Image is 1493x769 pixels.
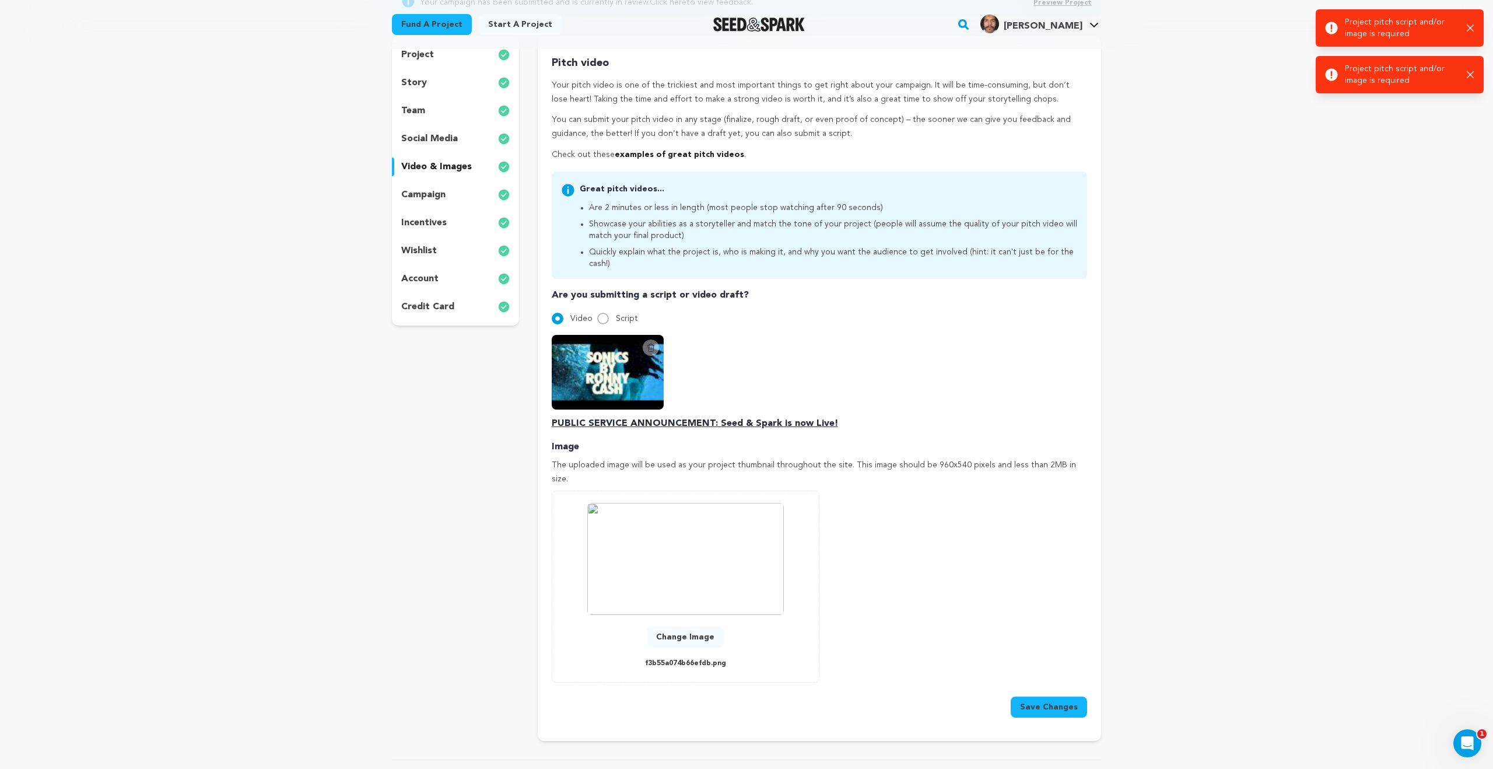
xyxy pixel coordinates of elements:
img: check-circle-full.svg [498,188,510,202]
img: check-circle-full.svg [498,160,510,174]
p: story [401,76,427,90]
p: credit card [401,300,454,314]
span: [PERSON_NAME] [1004,22,1082,31]
div: Stanek D.'s Profile [980,15,1082,33]
span: 1 [1477,729,1487,739]
a: Seed&Spark Homepage [713,18,805,32]
iframe: Intercom live chat [1453,729,1481,757]
button: credit card [392,298,519,316]
img: 2ee317a1be235c47.jpg [980,15,999,33]
li: Showcase your abilities as a storyteller and match the tone of your project (people will assume t... [589,218,1078,242]
button: Change Image [647,627,724,648]
button: team [392,102,519,120]
a: Stanek D.'s Profile [978,12,1101,33]
button: Save Changes [1011,697,1087,718]
span: Script [616,314,638,323]
p: campaign [401,188,446,202]
span: Video [570,314,593,323]
p: Are you submitting a script or video draft? [552,288,1087,302]
img: check-circle-full.svg [498,132,510,146]
p: PUBLIC SERVICE ANNOUNCEMENT: Seed & Spark is now Live! [552,417,1087,431]
img: check-circle-full.svg [498,300,510,314]
p: social media [401,132,458,146]
p: Your pitch video is one of the trickiest and most important things to get right about your campai... [552,79,1087,107]
li: Quickly explain what the project is, who is making it, and why you want the audience to get invol... [589,246,1078,270]
button: incentives [392,214,519,232]
p: Great pitch videos... [580,183,1078,195]
img: check-circle-full.svg [498,48,510,62]
li: Are 2 minutes or less in length (most people stop watching after 90 seconds) [589,202,1078,214]
img: check-circle-full.svg [498,76,510,90]
p: account [401,272,439,286]
p: Project pitch script and/or image is required [1345,16,1457,40]
p: team [401,104,425,118]
p: f3b55a074b66efdb.png [645,657,726,670]
p: Project pitch script and/or image is required [1345,63,1457,86]
button: social media [392,130,519,148]
p: incentives [401,216,447,230]
a: examples of great pitch videos [615,151,744,159]
img: check-circle-full.svg [498,104,510,118]
p: Check out these . [552,148,1087,162]
p: Pitch video [552,55,1087,72]
a: Fund a project [392,14,472,35]
button: video & images [392,158,519,176]
button: project [392,46,519,64]
p: Image [552,440,1087,454]
img: check-circle-full.svg [498,244,510,258]
p: The uploaded image will be used as your project thumbnail throughout the site. This image should ... [552,459,1087,487]
a: Start a project [479,14,562,35]
img: check-circle-full.svg [498,216,510,230]
button: story [392,74,519,92]
button: account [392,270,519,288]
p: wishlist [401,244,437,258]
button: campaign [392,186,519,204]
button: wishlist [392,242,519,260]
p: video & images [401,160,472,174]
span: Stanek D.'s Profile [978,12,1101,37]
img: check-circle-full.svg [498,272,510,286]
p: You can submit your pitch video in any stage (finalize, rough draft, or even proof of concept) – ... [552,113,1087,141]
p: project [401,48,434,62]
img: Seed&Spark Logo Dark Mode [713,18,805,32]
